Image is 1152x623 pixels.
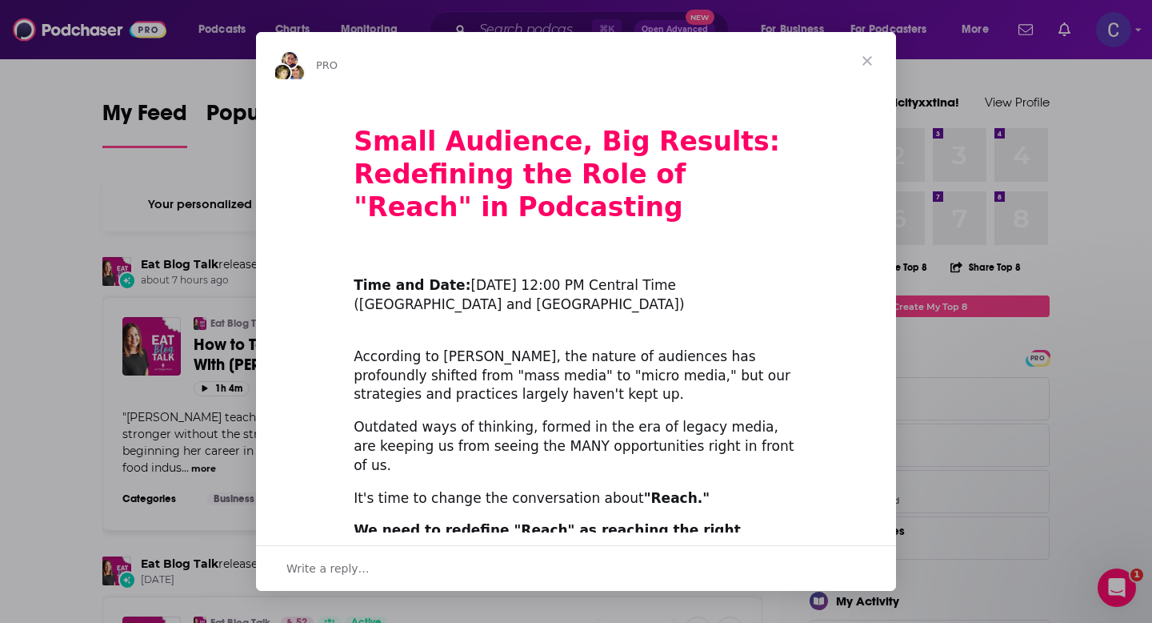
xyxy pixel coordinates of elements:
img: Barbara avatar [273,63,292,82]
div: ​ [DATE] 12:00 PM Central Time ([GEOGRAPHIC_DATA] and [GEOGRAPHIC_DATA]) [354,258,798,315]
span: Close [838,32,896,90]
div: According to [PERSON_NAME], the nature of audiences has profoundly shifted from "mass media" to "... [354,328,798,404]
img: Dave avatar [286,63,306,82]
span: PRO [316,59,338,71]
b: Small Audience, Big Results: Redefining the Role of "Reach" in Podcasting [354,126,780,223]
img: Sydney avatar [280,50,299,70]
div: Outdated ways of thinking, formed in the era of legacy media, are keeping us from seeing the MANY... [354,418,798,475]
b: "Reach." [644,490,710,506]
b: Time and Date: [354,277,470,293]
div: Open conversation and reply [256,545,896,591]
b: We need to redefine "Reach" as reaching the right people, not the most people. [354,522,741,557]
span: Write a reply… [286,558,370,579]
div: It's time to change the conversation about [354,489,798,508]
